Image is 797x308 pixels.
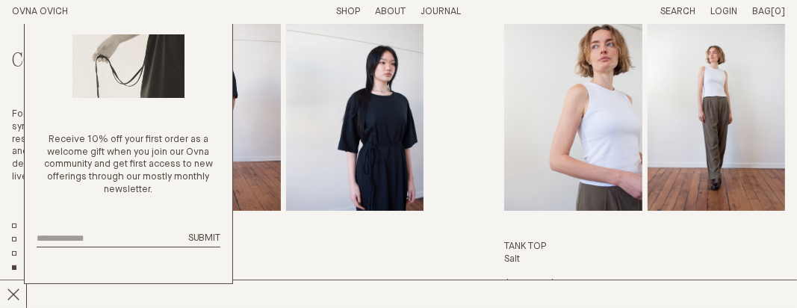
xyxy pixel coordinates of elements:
[12,234,74,247] a: Chapter 22
[421,7,461,16] a: Journal
[549,279,583,289] span: $50.00
[12,7,68,16] a: Home
[375,6,406,19] summary: About
[504,279,542,289] span: $129.00
[504,253,785,266] h4: Salt
[188,232,220,245] button: Submit
[660,7,695,16] a: Search
[12,248,72,261] a: Chapter 21
[710,7,737,16] a: Login
[12,220,34,232] a: All
[262,279,267,289] span: L
[37,134,220,197] p: Receive 10% off your first order as a welcome gift when you join our Ovna community and get first...
[12,51,98,73] h2: Core
[240,279,249,289] span: S
[336,7,360,16] a: Shop
[12,262,46,275] a: Core
[188,233,220,243] span: Submit
[12,108,98,184] p: Forever staples synonymous with a respect for others and nature, designed to be lived in.
[504,241,785,253] h3: Tank Top
[143,241,424,253] h3: Tee Dress
[143,253,424,266] h4: Black Pepper
[771,7,785,16] span: [0]
[752,7,771,16] span: Bag
[249,279,262,289] span: M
